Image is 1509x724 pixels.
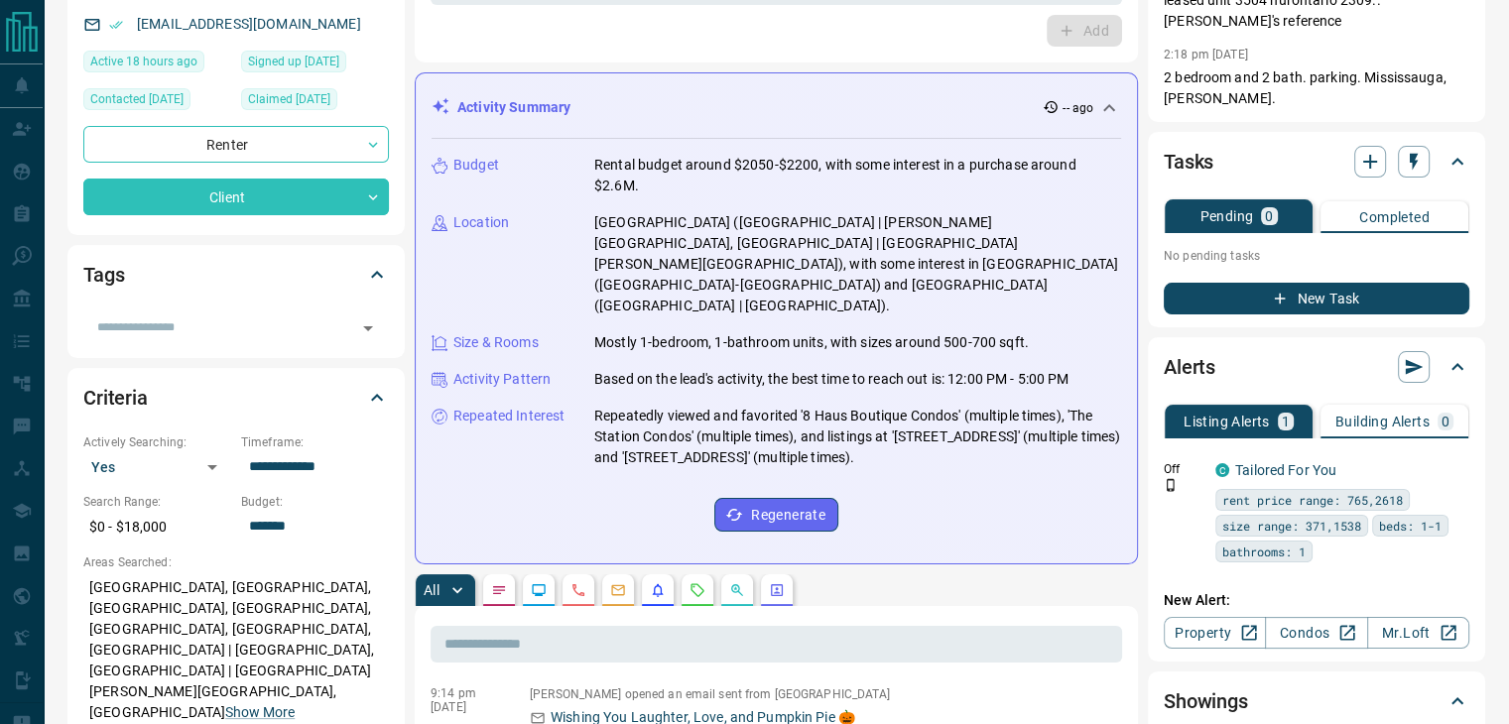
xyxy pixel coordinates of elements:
span: Signed up [DATE] [248,52,339,71]
div: Alerts [1164,343,1469,391]
svg: Lead Browsing Activity [531,582,547,598]
div: condos.ca [1215,463,1229,477]
p: Listing Alerts [1184,415,1270,428]
p: 0 [1265,209,1273,223]
svg: Listing Alerts [650,582,666,598]
p: Search Range: [83,493,231,511]
p: All [424,583,440,597]
span: Contacted [DATE] [90,89,184,109]
p: Location [453,212,509,233]
p: Size & Rooms [453,332,539,353]
div: Thu Dec 22 2022 [241,88,389,116]
p: 1 [1282,415,1290,428]
div: Yes [83,451,231,483]
button: Open [354,314,382,342]
p: Activity Pattern [453,369,551,390]
p: Off [1164,460,1203,478]
a: Tailored For You [1235,462,1336,478]
p: Based on the lead's activity, the best time to reach out is: 12:00 PM - 5:00 PM [594,369,1069,390]
span: size range: 371,1538 [1222,516,1361,536]
h2: Alerts [1164,351,1215,383]
div: Activity Summary-- ago [432,89,1121,126]
div: Sun Oct 12 2025 [83,88,231,116]
svg: Notes [491,582,507,598]
svg: Emails [610,582,626,598]
div: Tasks [1164,138,1469,185]
p: Pending [1199,209,1253,223]
p: [PERSON_NAME] opened an email sent from [GEOGRAPHIC_DATA] [530,687,1114,701]
span: beds: 1-1 [1379,516,1442,536]
p: Timeframe: [241,433,389,451]
p: Building Alerts [1335,415,1430,428]
div: Sun Jul 26 2020 [241,51,389,78]
span: Active 18 hours ago [90,52,197,71]
div: Tags [83,251,389,299]
p: Completed [1359,210,1430,224]
h2: Tags [83,259,124,291]
a: Condos [1265,617,1367,649]
p: Budget: [241,493,389,511]
span: rent price range: 765,2618 [1222,490,1403,510]
p: 2 bedroom and 2 bath. parking. Mississauga, [PERSON_NAME]. [1164,67,1469,109]
p: Areas Searched: [83,553,389,571]
h2: Criteria [83,382,148,414]
p: 9:14 pm [431,686,500,700]
p: [GEOGRAPHIC_DATA] ([GEOGRAPHIC_DATA] | [PERSON_NAME][GEOGRAPHIC_DATA], [GEOGRAPHIC_DATA] | [GEOGR... [594,212,1121,316]
h2: Showings [1164,685,1248,717]
p: Rental budget around $2050-$2200, with some interest in a purchase around $2.6M. [594,155,1121,196]
svg: Push Notification Only [1164,478,1178,492]
span: Claimed [DATE] [248,89,330,109]
div: Renter [83,126,389,163]
p: Repeated Interest [453,406,565,426]
p: 2:18 pm [DATE] [1164,48,1248,61]
button: Show More [225,702,295,723]
a: Property [1164,617,1266,649]
p: Mostly 1-bedroom, 1-bathroom units, with sizes around 500-700 sqft. [594,332,1029,353]
span: bathrooms: 1 [1222,542,1306,561]
p: -- ago [1063,99,1093,117]
h2: Tasks [1164,146,1213,178]
p: Activity Summary [457,97,570,118]
div: Mon Oct 13 2025 [83,51,231,78]
p: New Alert: [1164,590,1469,611]
svg: Agent Actions [769,582,785,598]
svg: Opportunities [729,582,745,598]
p: No pending tasks [1164,241,1469,271]
p: Budget [453,155,499,176]
p: 0 [1442,415,1449,428]
a: Mr.Loft [1367,617,1469,649]
div: Criteria [83,374,389,422]
p: $0 - $18,000 [83,511,231,543]
svg: Calls [570,582,586,598]
div: Client [83,179,389,215]
p: Repeatedly viewed and favorited '8 Haus Boutique Condos' (multiple times), 'The Station Condos' (... [594,406,1121,468]
button: Regenerate [714,498,838,532]
p: [DATE] [431,700,500,714]
p: Actively Searching: [83,433,231,451]
svg: Email Verified [109,18,123,32]
a: [EMAIL_ADDRESS][DOMAIN_NAME] [137,16,361,32]
button: New Task [1164,283,1469,314]
svg: Requests [690,582,705,598]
